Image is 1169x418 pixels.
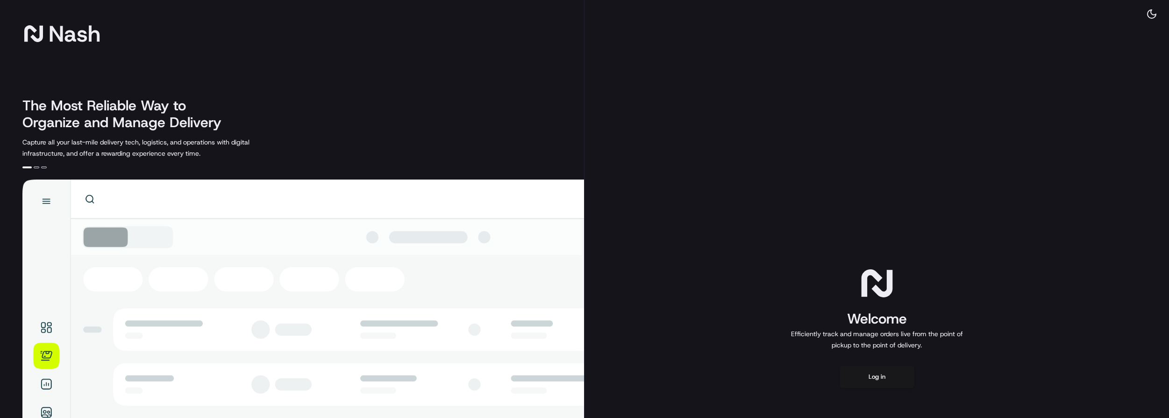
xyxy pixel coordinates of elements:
[787,328,967,351] p: Efficiently track and manage orders live from the point of pickup to the point of delivery.
[840,366,914,388] button: Log in
[22,97,232,131] h2: The Most Reliable Way to Organize and Manage Delivery
[787,310,967,328] h1: Welcome
[22,137,292,159] p: Capture all your last-mile delivery tech, logistics, and operations with digital infrastructure, ...
[49,24,100,43] span: Nash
